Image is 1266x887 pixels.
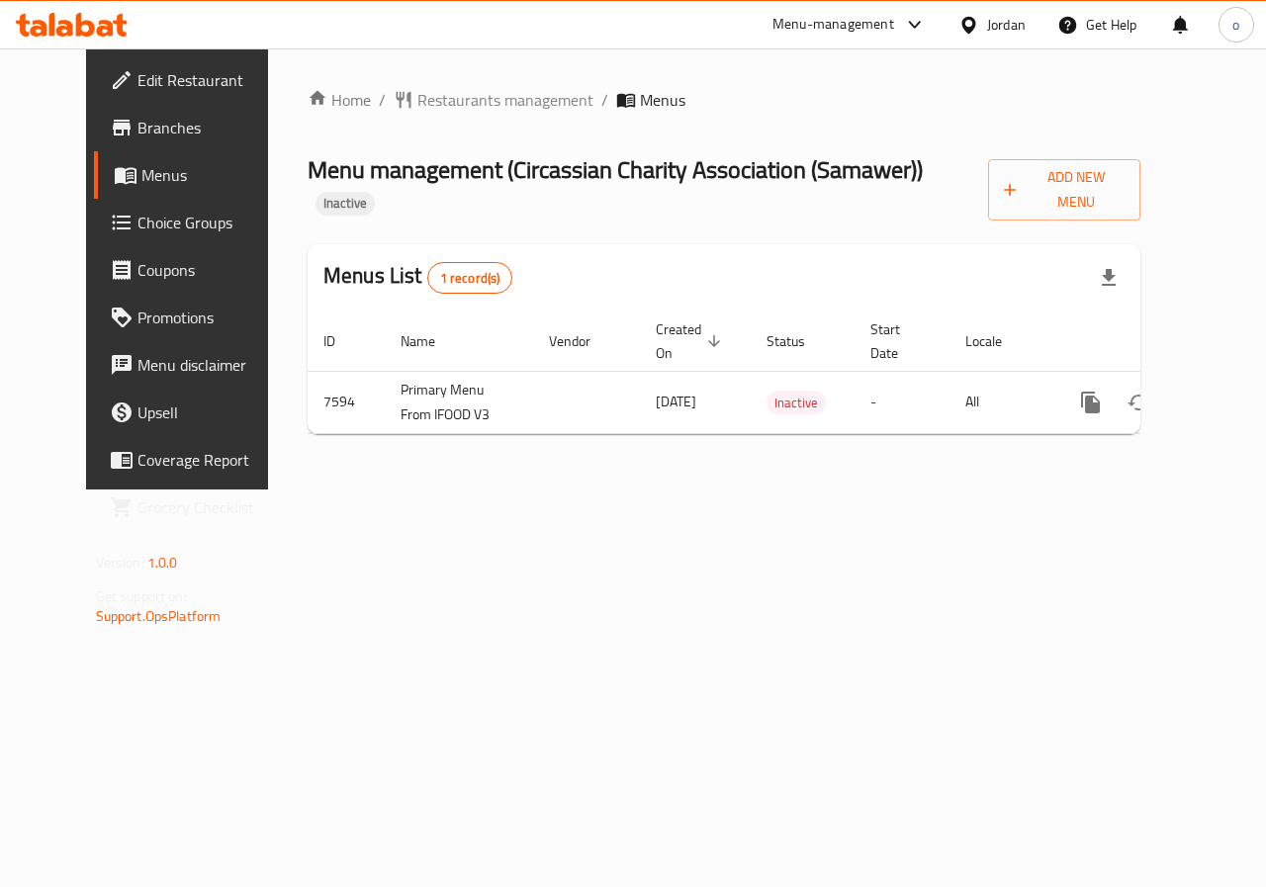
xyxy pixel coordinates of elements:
[308,147,923,192] span: Menu management ( ​Circassian ​Charity ​Association​ (Samawer) )
[988,159,1141,221] button: Add New Menu
[965,329,1028,353] span: Locale
[137,258,282,282] span: Coupons
[1232,14,1239,36] span: o
[147,550,178,576] span: 1.0.0
[94,389,298,436] a: Upsell
[428,269,512,288] span: 1 record(s)
[427,262,513,294] div: Total records count
[987,14,1026,36] div: Jordan
[308,88,1140,112] nav: breadcrumb
[394,88,593,112] a: Restaurants management
[137,353,282,377] span: Menu disclaimer
[656,389,696,414] span: [DATE]
[94,436,298,484] a: Coverage Report
[767,392,826,414] span: Inactive
[141,163,282,187] span: Menus
[1115,379,1162,426] button: Change Status
[137,306,282,329] span: Promotions
[316,192,375,216] div: Inactive
[94,484,298,531] a: Grocery Checklist
[767,329,831,353] span: Status
[640,88,685,112] span: Menus
[323,261,512,294] h2: Menus List
[94,56,298,104] a: Edit Restaurant
[137,448,282,472] span: Coverage Report
[601,88,608,112] li: /
[417,88,593,112] span: Restaurants management
[137,400,282,424] span: Upsell
[1067,379,1115,426] button: more
[949,371,1051,433] td: All
[379,88,386,112] li: /
[855,371,949,433] td: -
[656,317,727,365] span: Created On
[96,583,187,609] span: Get support on:
[94,246,298,294] a: Coupons
[308,88,371,112] a: Home
[137,68,282,92] span: Edit Restaurant
[308,371,385,433] td: 7594
[870,317,926,365] span: Start Date
[94,151,298,199] a: Menus
[94,294,298,341] a: Promotions
[94,341,298,389] a: Menu disclaimer
[96,603,222,629] a: Support.OpsPlatform
[316,195,375,212] span: Inactive
[94,199,298,246] a: Choice Groups
[137,116,282,139] span: Branches
[137,211,282,234] span: Choice Groups
[549,329,616,353] span: Vendor
[385,371,533,433] td: Primary Menu From IFOOD V3
[1085,254,1132,302] div: Export file
[94,104,298,151] a: Branches
[137,495,282,519] span: Grocery Checklist
[401,329,461,353] span: Name
[323,329,361,353] span: ID
[1004,165,1126,215] span: Add New Menu
[772,13,894,37] div: Menu-management
[96,550,144,576] span: Version:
